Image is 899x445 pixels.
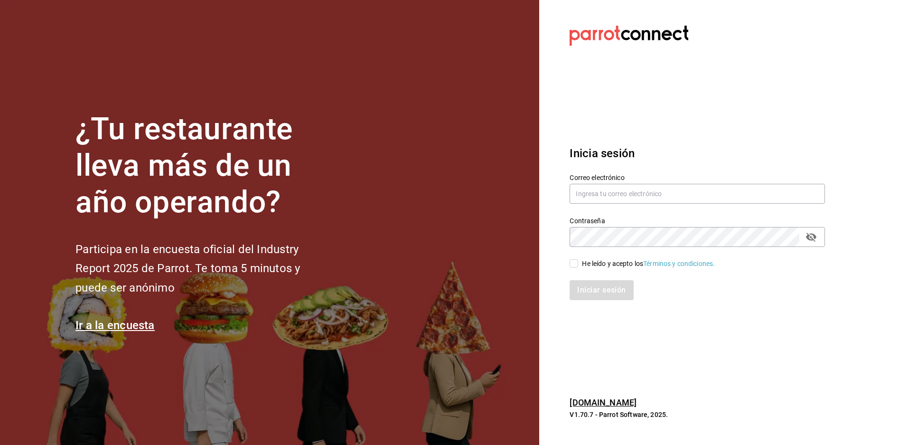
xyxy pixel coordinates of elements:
[570,184,825,204] input: Ingresa tu correo electrónico
[570,145,825,162] h3: Inicia sesión
[570,398,637,407] a: [DOMAIN_NAME]
[570,174,825,181] label: Correo electrónico
[803,229,819,245] button: passwordField
[582,259,715,269] div: He leído y acepto los
[75,319,155,332] a: Ir a la encuesta
[643,260,715,267] a: Términos y condiciones.
[75,111,332,220] h1: ¿Tu restaurante lleva más de un año operando?
[570,410,825,419] p: V1.70.7 - Parrot Software, 2025.
[570,218,825,224] label: Contraseña
[75,240,332,298] h2: Participa en la encuesta oficial del Industry Report 2025 de Parrot. Te toma 5 minutos y puede se...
